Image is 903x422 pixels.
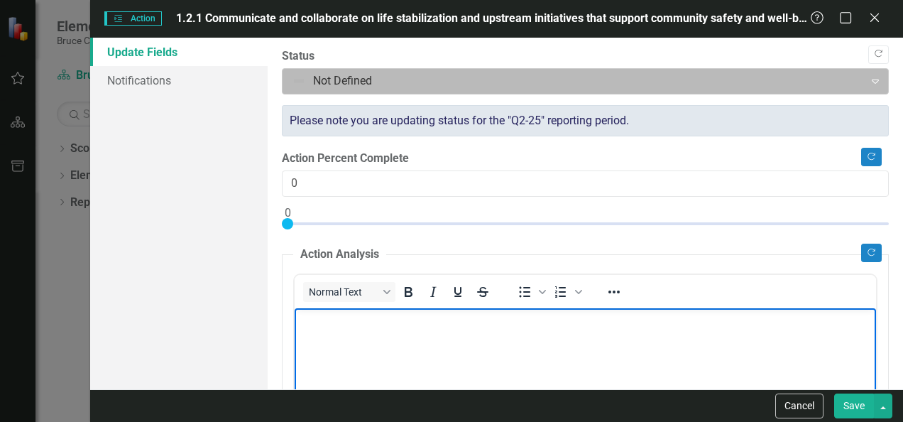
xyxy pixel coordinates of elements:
[104,11,161,26] span: Action
[834,394,874,418] button: Save
[309,286,378,298] span: Normal Text
[549,282,584,302] div: Numbered list
[421,282,445,302] button: Italic
[513,282,548,302] div: Bullet list
[90,66,268,94] a: Notifications
[303,282,395,302] button: Block Normal Text
[293,247,386,263] legend: Action Analysis
[176,11,824,25] span: 1.2.1 Communicate and collaborate on life stabilization and upstream initiatives that support com...
[471,282,495,302] button: Strikethrough
[775,394,823,418] button: Cancel
[446,282,470,302] button: Underline
[602,282,626,302] button: Reveal or hide additional toolbar items
[282,151,889,167] label: Action Percent Complete
[396,282,420,302] button: Bold
[282,105,889,137] div: Please note you are updating status for the "Q2-25" reporting period.
[282,48,889,65] label: Status
[90,38,268,66] a: Update Fields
